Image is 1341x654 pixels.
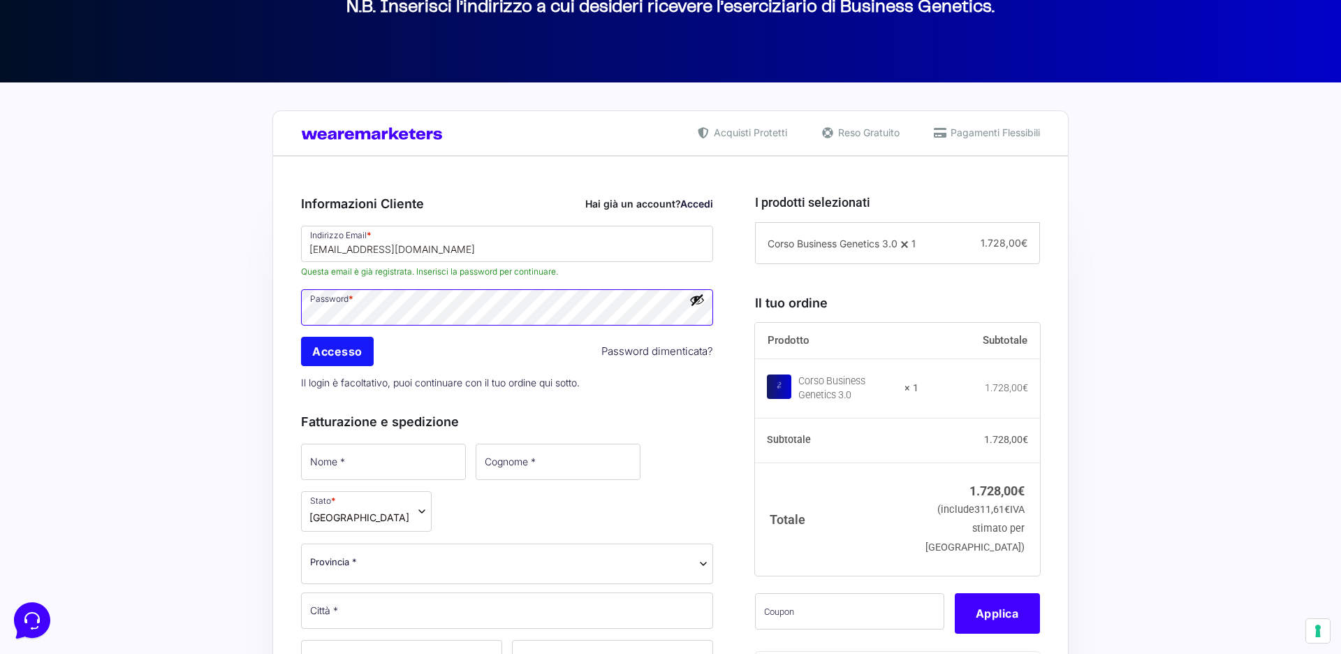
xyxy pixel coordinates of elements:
span: 1.728,00 [981,237,1027,249]
th: Totale [755,463,919,575]
span: € [1023,434,1028,445]
span: Questa email è già registrata. Inserisci la password per continuare. [301,266,713,278]
bdi: 1.728,00 [985,382,1028,393]
div: Corso Business Genetics 3.0 [798,375,896,402]
iframe: Customerly Messenger Launcher [11,599,53,641]
span: Corso Business Genetics 3.0 [768,238,897,249]
button: Home [11,449,97,481]
a: Apri Centro Assistenza [149,173,257,184]
img: Corso Business Genetics 3.0 [767,375,791,399]
span: € [1023,382,1028,393]
span: € [1018,484,1025,498]
input: Coupon [755,593,944,630]
p: Il login è facoltativo, puoi continuare con il tuo ordine qui sotto. [296,368,718,397]
h3: Il tuo ordine [755,293,1040,312]
img: dark [22,78,50,106]
span: 311,61 [974,504,1010,516]
p: Messaggi [121,468,159,481]
span: Trova una risposta [22,173,109,184]
span: Acquisti Protetti [710,125,787,140]
p: N.B. Inserisci l’indirizzo a cui desideri ricevere l’eserciziario di Business Genetics. [279,7,1062,8]
input: Accesso [301,337,374,366]
th: Subtotale [755,419,919,463]
span: Provincia * [310,555,357,569]
button: Le tue preferenze relative al consenso per le tecnologie di tracciamento [1306,619,1330,643]
th: Subtotale [918,323,1040,359]
bdi: 1.728,00 [969,484,1025,498]
input: Nome * [301,444,466,480]
h3: Informazioni Cliente [301,194,713,213]
img: dark [67,78,95,106]
span: Pagamenti Flessibili [947,125,1040,140]
button: Applica [955,593,1040,634]
div: Hai già un account? [585,196,713,211]
th: Prodotto [755,323,919,359]
strong: × 1 [904,381,918,395]
span: Inizia una conversazione [91,126,206,137]
input: Indirizzo Email * [301,226,713,262]
span: Reso Gratuito [835,125,900,140]
span: 1 [911,238,916,249]
button: Messaggi [97,449,183,481]
button: Inizia una conversazione [22,117,257,145]
span: Provincia [301,544,713,584]
a: Password dimenticata? [601,344,713,360]
button: Mostra password [689,292,705,307]
h3: Fatturazione e spedizione [301,412,713,431]
span: Le tue conversazioni [22,56,119,67]
img: dark [45,78,73,106]
span: € [1021,237,1027,249]
span: € [1004,504,1010,516]
p: Aiuto [215,468,235,481]
a: Accedi [680,198,713,210]
h2: Ciao da Marketers 👋 [11,11,235,34]
input: Cognome * [476,444,640,480]
input: Cerca un articolo... [31,203,228,217]
small: (include IVA stimato per [GEOGRAPHIC_DATA]) [925,504,1025,553]
p: Home [42,468,66,481]
span: Stato [301,491,432,532]
button: Aiuto [182,449,268,481]
h3: I prodotti selezionati [755,193,1040,212]
input: Città * [301,593,713,629]
bdi: 1.728,00 [984,434,1028,445]
span: Italia [309,510,409,525]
